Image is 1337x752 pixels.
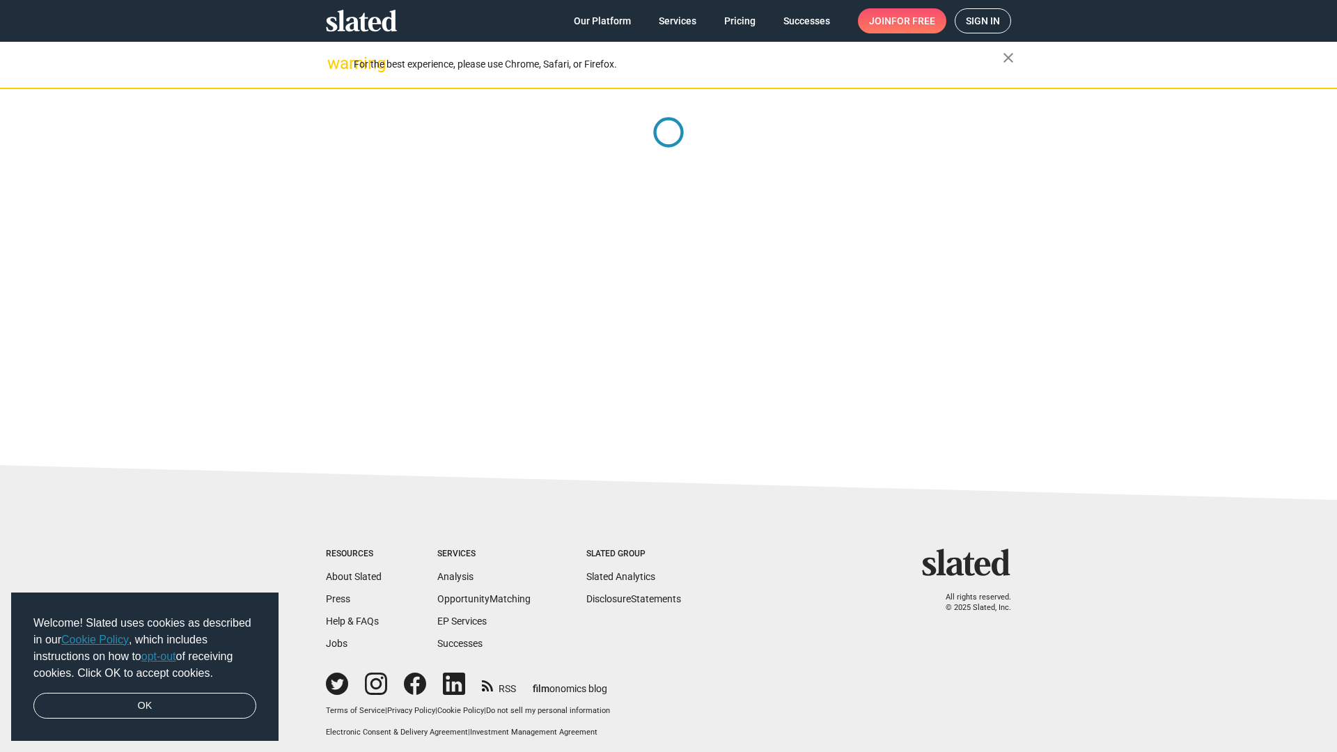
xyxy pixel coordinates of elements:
[891,8,935,33] span: for free
[470,728,597,737] a: Investment Management Agreement
[437,571,474,582] a: Analysis
[783,8,830,33] span: Successes
[326,593,350,604] a: Press
[326,616,379,627] a: Help & FAQs
[1000,49,1017,66] mat-icon: close
[533,683,549,694] span: film
[33,693,256,719] a: dismiss cookie message
[326,638,347,649] a: Jobs
[586,549,681,560] div: Slated Group
[533,671,607,696] a: filmonomics blog
[326,728,468,737] a: Electronic Consent & Delivery Agreement
[11,593,279,742] div: cookieconsent
[326,706,385,715] a: Terms of Service
[326,549,382,560] div: Resources
[869,8,935,33] span: Join
[327,55,344,72] mat-icon: warning
[437,593,531,604] a: OpportunityMatching
[772,8,841,33] a: Successes
[484,706,486,715] span: |
[713,8,767,33] a: Pricing
[354,55,1003,74] div: For the best experience, please use Chrome, Safari, or Firefox.
[387,706,435,715] a: Privacy Policy
[858,8,946,33] a: Joinfor free
[659,8,696,33] span: Services
[437,706,484,715] a: Cookie Policy
[586,571,655,582] a: Slated Analytics
[966,9,1000,33] span: Sign in
[326,571,382,582] a: About Slated
[437,616,487,627] a: EP Services
[563,8,642,33] a: Our Platform
[931,593,1011,613] p: All rights reserved. © 2025 Slated, Inc.
[955,8,1011,33] a: Sign in
[724,8,756,33] span: Pricing
[486,706,610,716] button: Do not sell my personal information
[33,615,256,682] span: Welcome! Slated uses cookies as described in our , which includes instructions on how to of recei...
[586,593,681,604] a: DisclosureStatements
[385,706,387,715] span: |
[61,634,129,645] a: Cookie Policy
[648,8,707,33] a: Services
[468,728,470,737] span: |
[482,674,516,696] a: RSS
[437,638,483,649] a: Successes
[574,8,631,33] span: Our Platform
[437,549,531,560] div: Services
[141,650,176,662] a: opt-out
[435,706,437,715] span: |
